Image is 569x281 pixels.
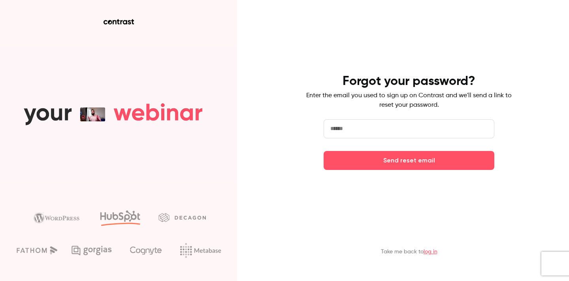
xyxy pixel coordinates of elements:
[324,151,494,170] button: Send reset email
[424,249,437,255] a: log in
[381,248,437,256] p: Take me back to
[306,91,512,110] p: Enter the email you used to sign up on Contrast and we'll send a link to reset your password.
[343,74,475,89] h4: Forgot your password?
[158,213,206,222] img: decagon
